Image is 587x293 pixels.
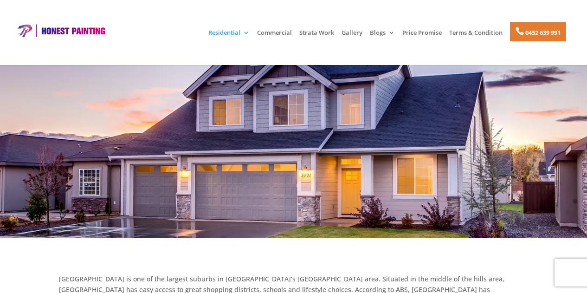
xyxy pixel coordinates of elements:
[370,29,395,45] a: Blogs
[510,22,566,41] a: 0452 639 991
[299,29,334,45] a: Strata Work
[342,29,362,45] a: Gallery
[449,29,503,45] a: Terms & Condition
[257,29,292,45] a: Commercial
[14,24,108,38] img: Honest Painting
[208,29,250,45] a: Residential
[402,29,442,45] a: Price Promise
